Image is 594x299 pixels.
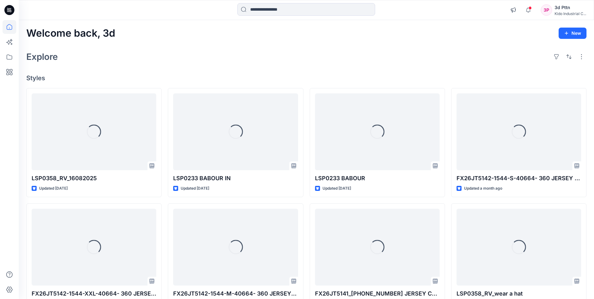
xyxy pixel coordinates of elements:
div: 3P [541,4,552,16]
p: LSP0358_RV_wear a hat [457,289,581,298]
p: LSP0233 BABOUR IN [173,174,298,183]
p: LSP0233 BABOUR [315,174,440,183]
h2: Explore [26,52,58,62]
p: FX26JT5141_[PHONE_NUMBER] JERSEY COMMERCIAL-GRAPHIC [315,289,440,298]
p: FX26JT5142-1544-M-40664- 360 JERSEY CORE GRAPHIC [173,289,298,298]
p: FX26JT5142-1544-XXL-40664- 360 JERSEY CORE GRAPHIC [32,289,156,298]
div: Kido Industrial C... [555,11,586,16]
h2: Welcome back, 3d [26,28,115,39]
p: Updated [DATE] [39,185,68,192]
button: New [559,28,586,39]
p: Updated [DATE] [181,185,209,192]
h4: Styles [26,74,586,82]
div: 3d Pttn [555,4,586,11]
p: LSP0358_RV_16082025 [32,174,156,183]
p: Updated [DATE] [323,185,351,192]
p: FX26JT5142-1544-S-40664- 360 JERSEY CORE GRAPHIC [457,174,581,183]
p: Updated a month ago [464,185,502,192]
